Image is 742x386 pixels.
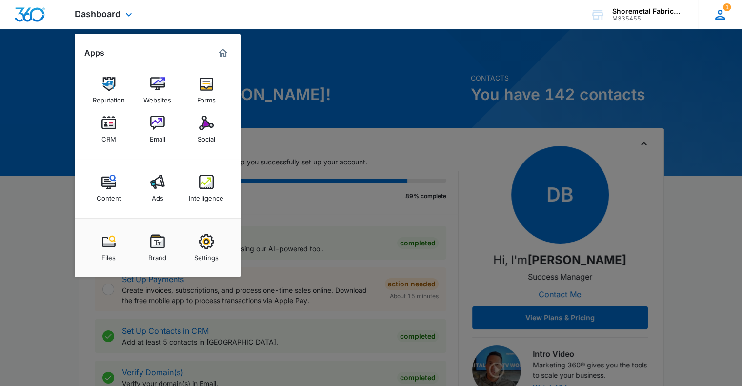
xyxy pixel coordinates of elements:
a: CRM [90,111,127,148]
a: Content [90,170,127,207]
div: Ads [152,189,163,202]
a: Ads [139,170,176,207]
div: Social [198,130,215,143]
div: Content [97,189,121,202]
div: account name [612,7,683,15]
a: Settings [188,229,225,266]
a: Forms [188,72,225,109]
a: Email [139,111,176,148]
a: Brand [139,229,176,266]
div: Files [101,249,116,262]
a: Marketing 360® Dashboard [215,45,231,61]
a: Reputation [90,72,127,109]
div: notifications count [723,3,731,11]
h2: Apps [84,48,104,58]
div: Settings [194,249,219,262]
a: Intelligence [188,170,225,207]
div: Forms [197,91,216,104]
a: Social [188,111,225,148]
span: 1 [723,3,731,11]
div: Brand [148,249,166,262]
div: Reputation [93,91,125,104]
a: Websites [139,72,176,109]
div: account id [612,15,683,22]
span: Dashboard [75,9,120,19]
div: Email [150,130,165,143]
a: Files [90,229,127,266]
div: Websites [143,91,171,104]
div: Intelligence [189,189,223,202]
div: CRM [101,130,116,143]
